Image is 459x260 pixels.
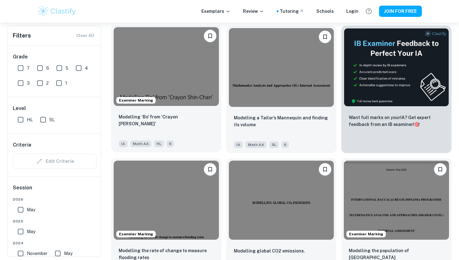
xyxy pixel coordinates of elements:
p: Exemplars [201,8,230,15]
span: 6 [281,141,289,148]
span: 2026 [13,197,96,202]
p: Modelling global CO2 emissions. [234,247,305,254]
span: 6 [166,140,174,147]
span: IA [234,141,243,148]
a: Tutoring [280,8,304,15]
button: Please log in to bookmark exemplars [204,163,216,176]
p: Want full marks on your IA ? Get expert feedback from an IB examiner! [349,114,444,128]
span: HL [27,116,33,123]
img: Math AA IA example thumbnail: Modelling the population of Singapore [344,161,449,239]
button: JOIN FOR FREE [379,6,422,17]
button: Help and Feedback [363,6,374,17]
button: Please log in to bookmark exemplars [204,30,216,42]
a: Examiner MarkingPlease log in to bookmark exemplarsModelling ‘Bo’ from ‘Crayon Shin-Chan’IAMath A... [111,26,221,153]
span: 🎯 [414,122,420,127]
span: 7 [27,65,30,72]
a: Schools [316,8,334,15]
img: Thumbnail [344,28,449,107]
span: IA [119,140,128,147]
span: 2025 [13,218,96,224]
span: SL [49,116,55,123]
span: 2024 [13,240,96,246]
span: 1 [65,80,67,87]
span: SL [269,141,279,148]
h6: Criteria [13,141,31,149]
span: May [27,206,35,213]
button: Please log in to bookmark exemplars [434,163,447,176]
span: Examiner Marking [116,97,155,103]
span: 5 [66,65,68,72]
a: Login [346,8,358,15]
h6: Session [13,184,96,197]
span: Math AA [245,141,267,148]
span: 6 [46,65,49,72]
button: Please log in to bookmark exemplars [319,31,331,43]
p: Modelling ‘Bo’ from ‘Crayon Shin-Chan’ [119,113,214,127]
div: Criteria filters are unavailable when searching by topic [13,154,96,169]
a: ThumbnailWant full marks on yourIA? Get expert feedback from an IB examiner! [341,26,452,153]
span: May [27,228,35,235]
span: May [64,250,72,257]
h6: Level [13,105,96,112]
span: Math AA [130,140,151,147]
span: 2 [46,80,49,87]
span: November [27,250,47,257]
img: Math AA IA example thumbnail: Modelling global CO2 emissions. [229,161,334,239]
p: Modelling a Tailor’s Mannequin and finding its volume [234,114,329,128]
img: Clastify logo [37,5,77,17]
span: Examiner Marking [347,231,386,237]
img: Math AA IA example thumbnail: Modelling ‘Bo’ from ‘Crayon Shin-Chan’ [114,27,219,106]
a: Please log in to bookmark exemplarsModelling a Tailor’s Mannequin and finding its volumeIAMath AASL6 [226,26,337,153]
h6: Filters [13,31,31,40]
button: Please log in to bookmark exemplars [319,163,331,176]
h6: Grade [13,53,96,61]
span: 4 [85,65,88,72]
span: Examiner Marking [116,231,155,237]
img: Math AA IA example thumbnail: Modelling a Tailor’s Mannequin and findi [229,28,334,107]
img: Math AA IA example thumbnail: Modelling the rate of change to measure [114,161,219,239]
p: Review [243,8,264,15]
span: 3 [27,80,30,87]
span: HL [154,140,164,147]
